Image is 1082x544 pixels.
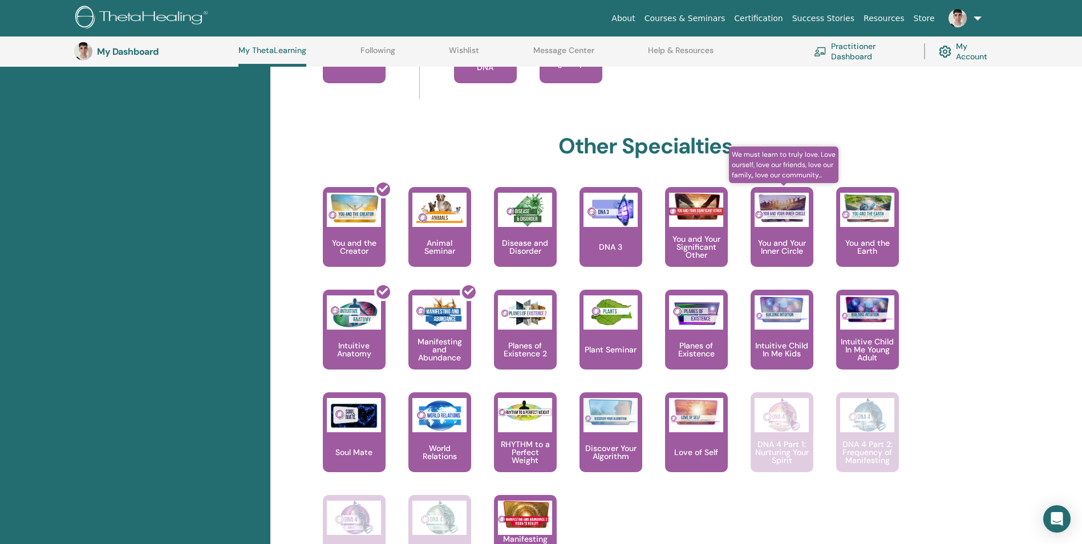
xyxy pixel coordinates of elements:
a: Resources [859,8,909,29]
a: Store [909,8,939,29]
img: Intuitive Child In Me Young Adult [840,295,894,323]
img: default.jpg [74,42,92,60]
a: Manifesting and Abundance Manifesting and Abundance [408,290,471,392]
a: Certification [730,8,787,29]
a: Practitioner Dashboard [814,39,910,64]
a: Intuitive Child In Me Kids Intuitive Child In Me Kids [751,290,813,392]
img: You and Your Inner Circle [755,193,809,224]
img: DNA 4 Part 2: Frequency of Manifesting [840,398,894,432]
img: Plant Seminar [583,295,638,330]
p: DNA 4 Part 1: Nurturing Your Spirit [751,440,813,464]
img: default.jpg [949,9,967,27]
a: About [607,8,639,29]
a: Help & Resources [648,46,714,64]
a: DNA 3 DNA 3 [580,187,642,290]
a: RHYTHM to a Perfect Weight RHYTHM to a Perfect Weight [494,392,557,495]
img: DNA 3 [583,193,638,227]
a: DNA 4 Part 1: Nurturing Your Spirit DNA 4 Part 1: Nurturing Your Spirit [751,392,813,495]
p: World Relations [408,444,471,460]
p: Planes of Existence [665,342,728,358]
a: Intuitive Anatomy Intuitive Anatomy [323,290,386,392]
p: You and Your Inner Circle [751,239,813,255]
img: You and the Creator [327,193,381,224]
div: Open Intercom Messenger [1043,505,1071,533]
a: My Account [939,39,996,64]
a: Discover Your Algorithm Discover Your Algorithm [580,392,642,495]
p: Love of Self [670,448,723,456]
a: Wishlist [449,46,479,64]
img: You and Your Significant Other [669,193,723,221]
h2: Other Specialties [558,133,732,160]
img: World Relations [412,398,467,432]
a: We must learn to truly love. Love ourself, love our friends, love our family,, love our community... [751,187,813,290]
img: Planes of Existence [669,295,723,330]
a: You and the Creator You and the Creator [323,187,386,290]
a: Message Center [533,46,594,64]
p: RHYTHM to a Perfect Weight [494,440,557,464]
p: Intuitive Child In Me Kids [751,342,813,358]
img: Manifesting and Abundance [412,295,467,330]
p: Animal Seminar [408,239,471,255]
img: Love of Self [669,398,723,426]
p: You and the Earth [836,239,899,255]
p: Planes of Existence 2 [494,342,557,358]
a: My ThetaLearning [238,46,306,67]
a: Success Stories [788,8,859,29]
a: You and Your Significant Other You and Your Significant Other [665,187,728,290]
p: DNA 3 [594,243,627,251]
a: Love of Self Love of Self [665,392,728,495]
img: Discover Your Algorithm [583,398,638,426]
img: RHYTHM to a Perfect Weight [498,398,552,424]
p: Manifesting and Abundance [408,338,471,362]
p: Intuitive Child In Me Young Adult [836,338,899,362]
p: You and Your Significant Other [665,235,728,259]
a: Soul Mate Soul Mate [323,392,386,495]
img: Animal Seminar [412,193,467,227]
a: DNA 4 Part 2: Frequency of Manifesting DNA 4 Part 2: Frequency of Manifesting [836,392,899,495]
img: Intuitive Child In Me Kids [755,295,809,323]
p: DNA 4 Part 2: Frequency of Manifesting [836,440,899,464]
a: World Relations World Relations [408,392,471,495]
img: Manifesting and Abundance 2: Vision to Reality [498,501,552,529]
p: Intuitive Anatomy [323,342,386,358]
img: DNA 4 Part 4 [412,501,467,535]
a: Disease and Disorder Disease and Disorder [494,187,557,290]
img: Soul Mate [327,398,381,432]
img: You and the Earth [840,193,894,224]
img: DNA 4 Part 1: Nurturing Your Spirit [755,398,809,432]
p: Plant Seminar [580,346,641,354]
img: DNA 4 Part 3 [327,501,381,535]
img: logo.png [75,6,212,31]
p: Discover Your Algorithm [580,444,642,460]
a: Planes of Existence Planes of Existence [665,290,728,392]
a: Courses & Seminars [640,8,730,29]
img: Disease and Disorder [498,193,552,227]
h3: My Dashboard [97,46,211,57]
p: Soul Mate [331,448,377,456]
p: You and the Creator [323,239,386,255]
a: Planes of Existence 2 Planes of Existence 2 [494,290,557,392]
img: Planes of Existence 2 [498,295,552,330]
a: You and the Earth You and the Earth [836,187,899,290]
a: Plant Seminar Plant Seminar [580,290,642,392]
span: We must learn to truly love. Love ourself, love our friends, love our family,, love our community... [729,147,839,183]
a: Animal Seminar Animal Seminar [408,187,471,290]
a: Following [360,46,395,64]
img: chalkboard-teacher.svg [814,47,826,56]
a: Intuitive Child In Me Young Adult Intuitive Child In Me Young Adult [836,290,899,392]
img: cog.svg [939,43,951,60]
p: Disease and Disorder [494,239,557,255]
img: Intuitive Anatomy [327,295,381,330]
